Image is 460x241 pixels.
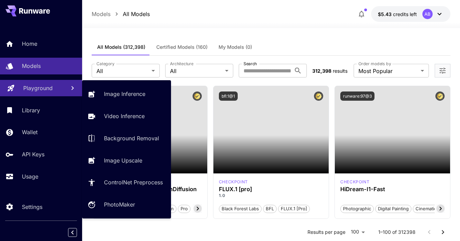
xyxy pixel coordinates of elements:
[378,11,417,18] div: $5.43042
[341,205,373,212] span: Photographic
[82,130,171,147] a: Background Removal
[82,174,171,191] a: ControlNet Preprocess
[97,44,145,50] span: All Models (312,398)
[22,203,42,211] p: Settings
[22,62,41,70] p: Models
[358,61,391,67] label: Order models by
[82,152,171,169] a: Image Upscale
[96,67,149,75] span: All
[104,134,159,142] p: Background Removal
[438,67,447,75] button: Open more filters
[170,61,193,67] label: Architecture
[436,225,450,239] button: Go to next page
[340,179,369,185] p: checkpoint
[73,226,82,239] div: Collapse sidebar
[348,227,367,237] div: 100
[219,186,323,193] h3: FLUX.1 [pro]
[413,205,439,212] span: Cinematic
[340,186,445,193] h3: HiDream-I1-Fast
[96,61,115,67] label: Category
[123,10,150,18] p: All Models
[340,179,369,185] div: HiDream Fast
[376,205,411,212] span: Digital Painting
[371,6,450,22] button: $5.43042
[178,205,190,212] span: pro
[68,228,77,237] button: Collapse sidebar
[82,86,171,102] a: Image Inference
[312,68,331,74] span: 312,398
[104,178,163,186] p: ControlNet Preprocess
[219,179,248,185] p: checkpoint
[263,205,276,212] span: BFL
[219,91,238,101] button: bfl:1@1
[244,61,257,67] label: Search
[22,150,44,158] p: API Keys
[22,128,38,136] p: Wallet
[378,229,416,236] p: 1–100 of 312398
[358,67,418,75] span: Most Popular
[340,91,374,101] button: runware:97@3
[104,200,135,209] p: PhotoMaker
[219,193,323,199] p: 1.0
[314,91,323,101] button: Certified Model – Vetted for best performance and includes a commercial license.
[22,106,40,114] p: Library
[22,40,37,48] p: Home
[170,67,222,75] span: All
[193,91,202,101] button: Certified Model – Vetted for best performance and includes a commercial license.
[92,10,110,18] p: Models
[393,11,417,17] span: credits left
[219,205,261,212] span: Black Forest Labs
[219,179,248,185] div: fluxpro
[82,196,171,213] a: PhotoMaker
[82,108,171,125] a: Video Inference
[22,172,38,181] p: Usage
[378,11,393,17] span: $5.43
[92,10,150,18] nav: breadcrumb
[435,91,445,101] button: Certified Model – Vetted for best performance and includes a commercial license.
[422,9,433,19] div: AB
[307,229,345,236] p: Results per page
[156,44,208,50] span: Certified Models (160)
[23,84,53,92] p: Playground
[219,44,252,50] span: My Models (0)
[278,205,310,212] span: FLUX.1 [pro]
[104,90,145,98] p: Image Inference
[333,68,347,74] span: results
[104,156,142,165] p: Image Upscale
[104,112,145,120] p: Video Inference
